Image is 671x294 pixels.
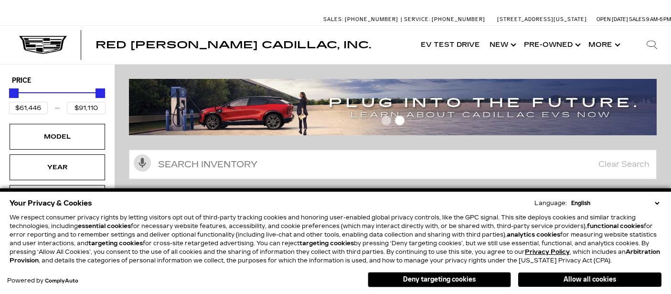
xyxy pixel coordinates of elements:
span: Go to slide 2 [395,116,405,125]
a: Privacy Policy [525,249,570,255]
span: Sales: [323,16,343,22]
button: Allow all cookies [518,272,661,287]
span: Red [PERSON_NAME] Cadillac, Inc. [96,39,371,51]
strong: functional cookies [587,223,644,229]
a: ComplyAuto [45,278,78,284]
select: Language Select [569,199,661,207]
div: Maximum Price [96,88,105,98]
strong: essential cookies [78,223,131,229]
button: More [584,26,623,64]
strong: analytics cookies [507,231,560,238]
button: Deny targeting cookies [368,272,511,287]
div: Powered by [7,278,78,284]
img: ev-blog-post-banners4 [129,79,657,135]
img: Cadillac Dark Logo with Cadillac White Text [19,36,67,54]
div: ModelModel [10,124,105,150]
a: Service: [PHONE_NUMBER] [401,17,488,22]
a: Sales: [PHONE_NUMBER] [323,17,401,22]
span: [PHONE_NUMBER] [432,16,485,22]
div: Year [33,162,81,173]
input: Maximum [67,102,106,114]
span: Open [DATE] [596,16,628,22]
span: Service: [404,16,430,22]
span: Sales: [629,16,646,22]
div: Language: [534,200,567,206]
span: 9 AM-6 PM [646,16,671,22]
a: [STREET_ADDRESS][US_STATE] [497,16,587,22]
input: Minimum [9,102,48,114]
span: Go to slide 1 [382,116,391,125]
a: New [485,26,519,64]
div: Minimum Price [9,88,19,98]
p: We respect consumer privacy rights by letting visitors opt out of third-party tracking cookies an... [10,213,661,265]
input: Search Inventory [129,150,657,179]
span: Your Privacy & Cookies [10,196,92,210]
div: Model [33,131,81,142]
strong: targeting cookies [299,240,354,247]
a: EV Test Drive [416,26,485,64]
div: YearYear [10,154,105,180]
div: MakeMake [10,185,105,211]
a: Pre-Owned [519,26,584,64]
h5: Price [12,76,103,85]
span: [PHONE_NUMBER] [345,16,398,22]
a: Red [PERSON_NAME] Cadillac, Inc. [96,40,371,50]
div: Price [9,85,106,114]
strong: targeting cookies [88,240,143,247]
svg: Click to toggle on voice search [134,154,151,172]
